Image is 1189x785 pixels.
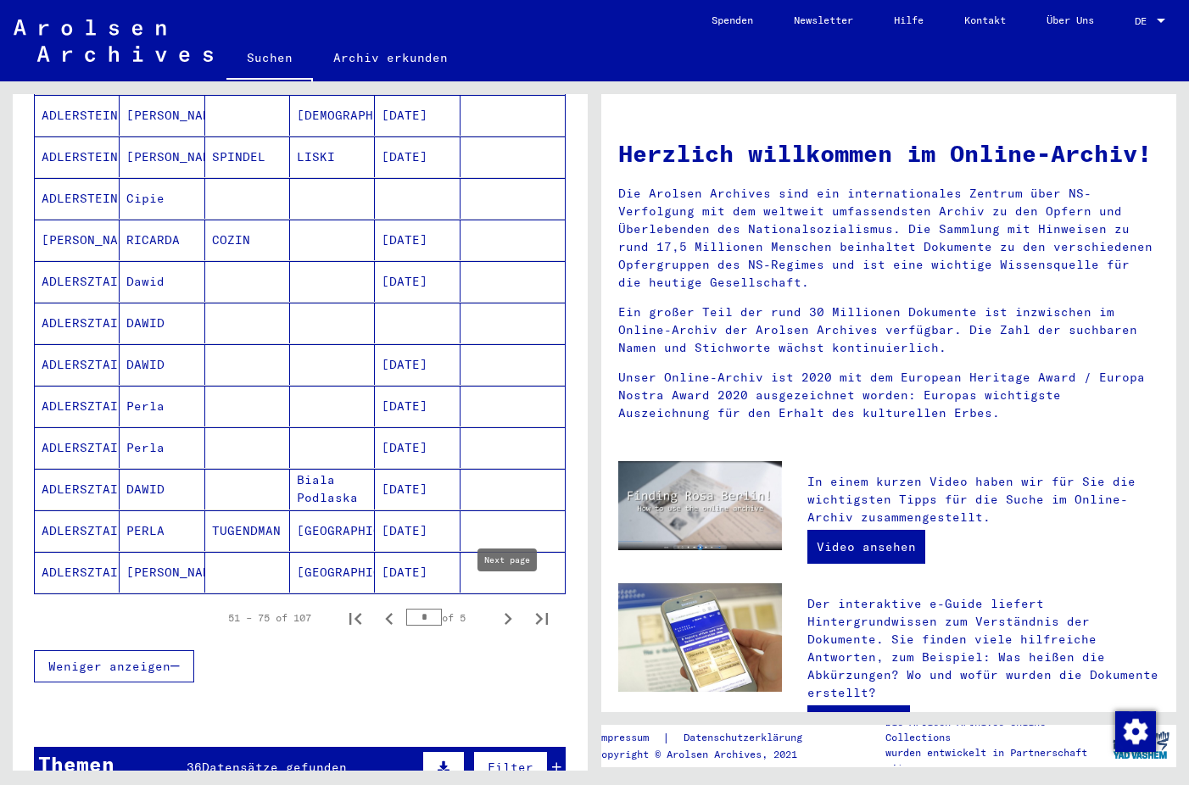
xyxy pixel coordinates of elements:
[1115,711,1156,752] img: Zustimmung ändern
[375,427,460,468] mat-cell: [DATE]
[35,469,120,509] mat-cell: ADLERSZTAIN
[375,552,460,593] mat-cell: [DATE]
[187,760,202,775] span: 36
[375,510,460,551] mat-cell: [DATE]
[375,95,460,136] mat-cell: [DATE]
[406,610,491,626] div: of 5
[595,747,823,762] p: Copyright © Arolsen Archives, 2021
[120,344,204,385] mat-cell: DAWID
[618,369,1159,422] p: Unser Online-Archiv ist 2020 mit dem European Heritage Award / Europa Nostra Award 2020 ausgezeic...
[35,344,120,385] mat-cell: ADLERSZTAIN
[35,303,120,343] mat-cell: ADLERSZTAIN
[290,136,375,177] mat-cell: LISKI
[120,220,204,260] mat-cell: RICARDA
[35,427,120,468] mat-cell: ADLERSZTAIN
[35,552,120,593] mat-cell: ADLERSZTAIN
[120,552,204,593] mat-cell: [PERSON_NAME]
[670,729,823,747] a: Datenschutzerklärung
[290,510,375,551] mat-cell: [GEOGRAPHIC_DATA]
[228,610,311,626] div: 51 – 75 of 107
[120,427,204,468] mat-cell: Perla
[120,510,204,551] mat-cell: PERLA
[375,220,460,260] mat-cell: [DATE]
[38,749,114,779] div: Themen
[618,461,782,550] img: video.jpg
[48,659,170,674] span: Weniger anzeigen
[202,760,347,775] span: Datensätze gefunden
[807,705,910,739] a: Zum e-Guide
[618,583,782,693] img: eguide.jpg
[35,220,120,260] mat-cell: [PERSON_NAME]
[35,95,120,136] mat-cell: ADLERSTEIN
[618,185,1159,292] p: Die Arolsen Archives sind ein internationales Zentrum über NS-Verfolgung mit dem weltweit umfasse...
[375,469,460,509] mat-cell: [DATE]
[338,601,372,635] button: First page
[885,715,1105,745] p: Die Arolsen Archives Online-Collections
[885,745,1105,776] p: wurden entwickelt in Partnerschaft mit
[35,261,120,302] mat-cell: ADLERSZTAIN
[35,136,120,177] mat-cell: ADLERSTEIN
[488,760,533,775] span: Filter
[226,37,313,81] a: Suchen
[14,19,213,62] img: Arolsen_neg.svg
[618,136,1159,171] h1: Herzlich willkommen im Online-Archiv!
[375,344,460,385] mat-cell: [DATE]
[35,510,120,551] mat-cell: ADLERSZTAIN
[120,386,204,426] mat-cell: Perla
[1114,710,1155,751] div: Zustimmung ändern
[205,136,290,177] mat-cell: SPINDEL
[595,729,823,747] div: |
[807,473,1159,526] p: In einem kurzen Video haben wir für Sie die wichtigsten Tipps für die Suche im Online-Archiv zusa...
[473,751,548,783] button: Filter
[1135,15,1153,27] span: DE
[34,650,194,682] button: Weniger anzeigen
[120,469,204,509] mat-cell: DAWID
[618,303,1159,357] p: Ein großer Teil der rund 30 Millionen Dokumente ist inzwischen im Online-Archiv der Arolsen Archi...
[120,136,204,177] mat-cell: [PERSON_NAME]
[290,469,375,509] mat-cell: Biala Podlaska
[313,37,468,78] a: Archiv erkunden
[120,178,204,219] mat-cell: Cipie
[205,220,290,260] mat-cell: COZIN
[375,136,460,177] mat-cell: [DATE]
[375,386,460,426] mat-cell: [DATE]
[205,510,290,551] mat-cell: TUGENDMAN
[120,303,204,343] mat-cell: DAWID
[120,261,204,302] mat-cell: Dawid
[807,595,1159,702] p: Der interaktive e-Guide liefert Hintergrundwissen zum Verständnis der Dokumente. Sie finden viele...
[35,178,120,219] mat-cell: ADLERSTEIN
[375,261,460,302] mat-cell: [DATE]
[807,530,925,564] a: Video ansehen
[1109,724,1173,766] img: yv_logo.png
[35,386,120,426] mat-cell: ADLERSZTAIN
[120,95,204,136] mat-cell: [PERSON_NAME]
[372,601,406,635] button: Previous page
[525,601,559,635] button: Last page
[491,601,525,635] button: Next page
[290,552,375,593] mat-cell: [GEOGRAPHIC_DATA]
[595,729,662,747] a: Impressum
[290,95,375,136] mat-cell: [DEMOGRAPHIC_DATA]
